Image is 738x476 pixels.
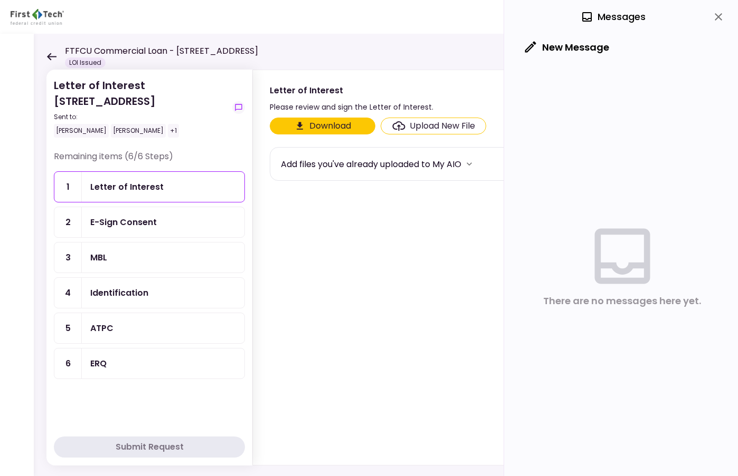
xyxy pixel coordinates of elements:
[54,171,245,202] a: 1Letter of Interest
[54,278,82,308] div: 4
[54,242,245,273] a: 3MBL
[517,34,618,61] button: New Message
[11,9,64,25] img: Partner icon
[54,436,245,458] button: Submit Request
[709,8,727,26] button: close
[270,84,433,97] div: Letter of Interest
[281,158,461,171] div: Add files you've already uploaded to My AIO
[90,216,157,229] div: E-Sign Consent
[270,118,375,134] button: Click here to download the document
[54,124,109,138] div: [PERSON_NAME]
[65,57,106,68] div: LOI Issued
[54,172,82,202] div: 1
[54,313,245,344] a: 5ATPC
[90,322,113,335] div: ATPC
[65,45,258,57] h1: FTFCU Commercial Loan - [STREET_ADDRESS]
[90,286,148,299] div: Identification
[410,120,475,132] div: Upload New File
[90,357,107,370] div: ERQ
[54,150,245,171] div: Remaining items (6/6 Steps)
[54,77,228,138] div: Letter of Interest [STREET_ADDRESS]
[232,101,245,114] button: show-messages
[111,124,166,138] div: [PERSON_NAME]
[252,70,717,465] div: Letter of InterestPlease review and sign the Letter of Interest.show-messagesClick here to downlo...
[54,348,245,379] a: 6ERQ
[90,251,107,264] div: MBL
[54,277,245,308] a: 4Identification
[54,313,82,343] div: 5
[54,348,82,378] div: 6
[116,441,184,453] div: Submit Request
[90,180,164,193] div: Letter of Interest
[54,112,228,122] div: Sent to:
[270,101,433,113] div: Please review and sign the Letter of Interest.
[168,124,179,138] div: +1
[54,207,245,238] a: 2E-Sign Consent
[54,242,82,273] div: 3
[543,293,701,309] div: There are no messages here yet.
[54,207,82,237] div: 2
[461,156,477,172] button: more
[581,9,646,25] div: Messages
[381,118,486,134] span: Click here to upload the required document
